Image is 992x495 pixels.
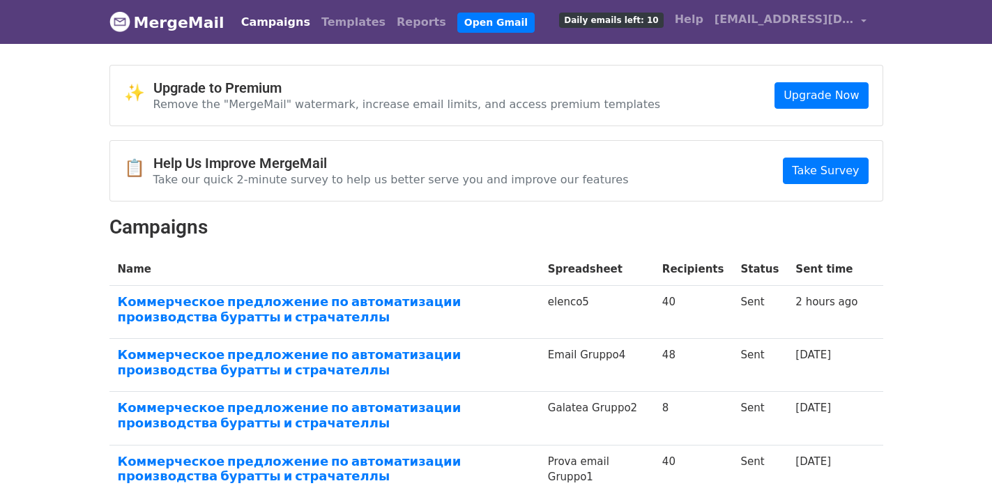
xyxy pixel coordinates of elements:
[715,11,854,28] span: [EMAIL_ADDRESS][DOMAIN_NAME]
[153,172,629,187] p: Take our quick 2-minute survey to help us better serve you and improve our features
[118,454,531,484] a: Коммерческое предложение по автоматизации производства буратты и страчателлы
[783,158,868,184] a: Take Survey
[316,8,391,36] a: Templates
[795,455,831,468] a: [DATE]
[654,392,733,445] td: 8
[732,286,787,339] td: Sent
[153,79,661,96] h4: Upgrade to Premium
[457,13,535,33] a: Open Gmail
[118,400,531,430] a: Коммерческое предложение по автоматизации производства буратты и страчателлы
[118,347,531,377] a: Коммерческое предложение по автоматизации производства буратты и страчателлы
[654,339,733,392] td: 48
[709,6,872,38] a: [EMAIL_ADDRESS][DOMAIN_NAME]
[153,97,661,112] p: Remove the "MergeMail" watermark, increase email limits, and access premium templates
[654,286,733,339] td: 40
[540,392,654,445] td: Galatea Gruppo2
[540,253,654,286] th: Spreadsheet
[795,349,831,361] a: [DATE]
[732,392,787,445] td: Sent
[554,6,669,33] a: Daily emails left: 10
[124,83,153,103] span: ✨
[795,402,831,414] a: [DATE]
[732,339,787,392] td: Sent
[540,339,654,392] td: Email Gruppo4
[153,155,629,172] h4: Help Us Improve MergeMail
[236,8,316,36] a: Campaigns
[391,8,452,36] a: Reports
[124,158,153,178] span: 📋
[774,82,868,109] a: Upgrade Now
[559,13,663,28] span: Daily emails left: 10
[540,286,654,339] td: elenco5
[109,8,224,37] a: MergeMail
[795,296,857,308] a: 2 hours ago
[109,215,883,239] h2: Campaigns
[732,253,787,286] th: Status
[669,6,709,33] a: Help
[118,294,531,324] a: Коммерческое предложение по автоматизации производства буратты и страчателлы
[109,11,130,32] img: MergeMail logo
[654,253,733,286] th: Recipients
[787,253,866,286] th: Sent time
[109,253,540,286] th: Name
